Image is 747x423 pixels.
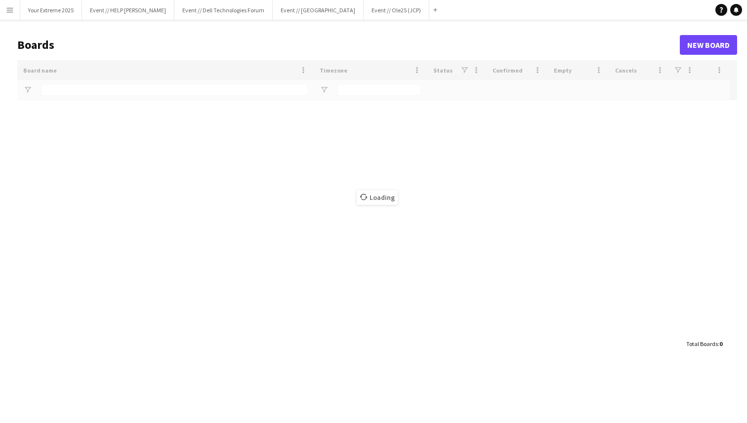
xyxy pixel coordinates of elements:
[686,334,722,353] div: :
[273,0,364,20] button: Event // [GEOGRAPHIC_DATA]
[364,0,429,20] button: Event // Ole25 (JCP)
[686,340,718,347] span: Total Boards
[17,38,680,52] h1: Boards
[174,0,273,20] button: Event // Dell Technologies Forum
[357,190,398,205] span: Loading
[680,35,737,55] a: New Board
[719,340,722,347] span: 0
[20,0,82,20] button: Your Extreme 2025
[82,0,174,20] button: Event // HELP [PERSON_NAME]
